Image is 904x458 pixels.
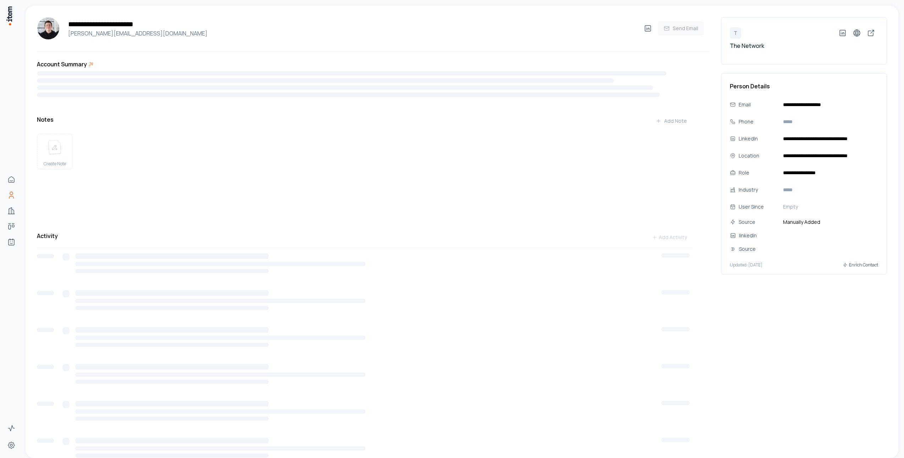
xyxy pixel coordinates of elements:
[780,201,878,213] button: Empty
[46,140,63,155] img: create note
[739,232,784,239] div: linkedin
[6,6,13,26] img: Item Brain Logo
[739,218,777,226] div: Source
[730,262,762,268] p: Updated: [DATE]
[37,134,72,169] button: create noteCreate Note
[37,232,58,240] h3: Activity
[44,161,66,167] span: Create Note
[739,101,777,109] div: Email
[739,118,777,126] div: Phone
[780,218,878,226] span: Manually Added
[739,245,784,253] div: Source
[730,27,741,39] div: T
[37,60,87,68] h3: Account Summary
[650,114,693,128] button: Add Note
[730,42,764,50] a: The Network
[739,169,777,177] div: Role
[4,219,18,233] a: Deals
[739,152,777,160] div: Location
[4,438,18,452] a: Settings
[739,135,777,143] div: LinkedIn
[4,204,18,218] a: Companies
[783,203,798,210] span: Empty
[65,29,641,38] h4: [PERSON_NAME][EMAIL_ADDRESS][DOMAIN_NAME]
[656,117,687,125] div: Add Note
[739,203,777,211] div: User Since
[4,172,18,187] a: Home
[37,17,60,40] img: Andres Kupervaser Gould
[730,82,878,90] h3: Person Details
[739,186,777,194] div: Industry
[4,188,18,202] a: People
[4,421,18,435] a: Activity
[37,115,54,124] h3: Notes
[843,259,878,271] button: Enrich Contact
[4,235,18,249] a: Agents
